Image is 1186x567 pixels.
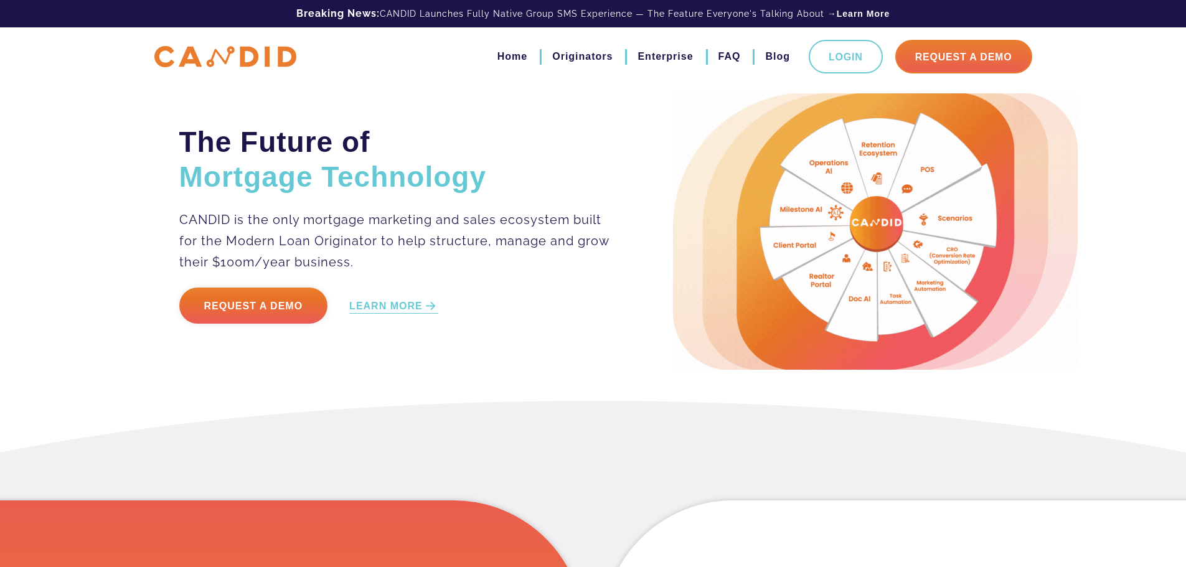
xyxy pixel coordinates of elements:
a: Blog [765,46,790,67]
a: Request a Demo [179,288,328,324]
a: FAQ [718,46,741,67]
a: Home [497,46,527,67]
a: LEARN MORE [349,299,438,314]
p: CANDID is the only mortgage marketing and sales ecosystem built for the Modern Loan Originator to... [179,209,611,273]
span: Mortgage Technology [179,161,487,193]
b: Breaking News: [296,7,380,19]
img: Candid Hero Image [673,93,1078,370]
a: Request A Demo [895,40,1032,73]
img: CANDID APP [154,46,296,68]
h2: The Future of [179,124,611,194]
a: Learn More [837,7,890,20]
a: Login [809,40,883,73]
a: Originators [552,46,613,67]
a: Enterprise [638,46,693,67]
